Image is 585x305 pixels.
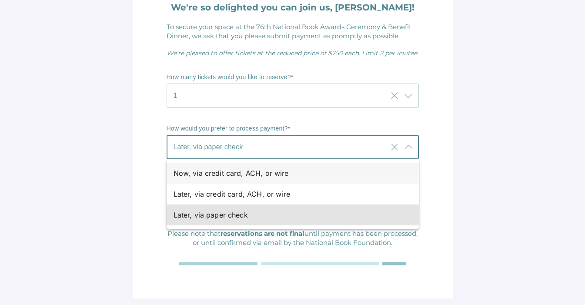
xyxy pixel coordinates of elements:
p: How many tickets would you like to reserve? [167,73,419,82]
span: 1 [174,90,177,101]
span: Please note that until payment has been processed, or until confirmed via email by the National B... [167,229,418,247]
strong: We're so delighted you can join us, [PERSON_NAME]! [171,2,415,13]
span: To secure your space at the 76th National Book Awards Ceremony & Benefit Dinner, we ask that you ... [167,23,411,40]
i: Clear [389,142,400,152]
div: Later, via paper check [174,210,405,220]
i: Clear [389,90,400,101]
span: We're pleased to offer tickets at the reduced price of $750 each. Limit 2 per invitee. [167,49,418,57]
div: Later, via credit card, ACH, or wire [174,189,405,199]
strong: reservations are not final [221,229,304,238]
p: How would you prefer to process payment? [167,124,419,133]
span: Later, via paper check [174,142,243,152]
div: Now, via credit card, ACH, or wire [174,168,405,178]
